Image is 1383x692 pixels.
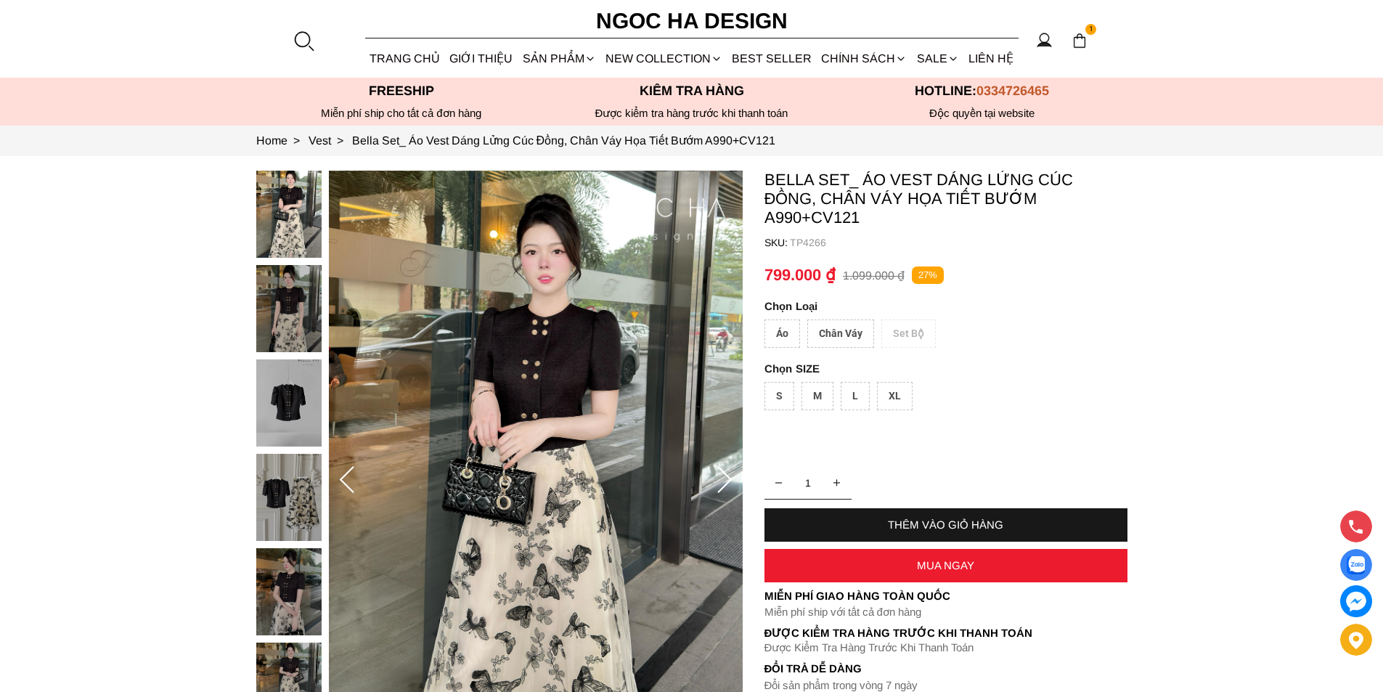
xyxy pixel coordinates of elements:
input: Quantity input [764,468,852,497]
a: GIỚI THIỆU [445,39,518,78]
a: Link to Bella Set_ Áo Vest Dáng Lửng Cúc Đồng, Chân Váy Họa Tiết Bướm A990+CV121 [352,134,776,147]
p: SIZE [764,362,1127,375]
span: 1 [1085,24,1097,36]
font: Đổi sản phẩm trong vòng 7 ngày [764,679,918,691]
a: SALE [912,39,963,78]
div: Miễn phí ship cho tất cả đơn hàng [256,107,547,120]
span: > [331,134,349,147]
p: Loại [764,300,1087,312]
img: img-CART-ICON-ksit0nf1 [1072,33,1088,49]
img: Bella Set_ Áo Vest Dáng Lửng Cúc Đồng, Chân Váy Họa Tiết Bướm A990+CV121_mini_0 [256,171,322,258]
a: LIÊN HỆ [963,39,1018,78]
div: S [764,382,794,410]
h6: Đổi trả dễ dàng [764,662,1127,675]
p: 27% [912,266,944,285]
p: Được Kiểm Tra Hàng Trước Khi Thanh Toán [764,641,1127,654]
font: Miễn phí giao hàng toàn quốc [764,590,950,602]
a: messenger [1340,585,1372,617]
span: 0334726465 [976,84,1049,98]
img: Bella Set_ Áo Vest Dáng Lửng Cúc Đồng, Chân Váy Họa Tiết Bướm A990+CV121_mini_1 [256,265,322,352]
a: Link to Home [256,134,309,147]
a: Ngoc Ha Design [583,4,801,38]
p: 1.099.000 ₫ [843,269,905,282]
h6: SKU: [764,237,790,248]
a: NEW COLLECTION [600,39,727,78]
img: Bella Set_ Áo Vest Dáng Lửng Cúc Đồng, Chân Váy Họa Tiết Bướm A990+CV121_mini_3 [256,454,322,541]
img: Bella Set_ Áo Vest Dáng Lửng Cúc Đồng, Chân Váy Họa Tiết Bướm A990+CV121_mini_4 [256,548,322,635]
div: SẢN PHẨM [518,39,600,78]
div: MUA NGAY [764,559,1127,571]
p: Bella Set_ Áo Vest Dáng Lửng Cúc Đồng, Chân Váy Họa Tiết Bướm A990+CV121 [764,171,1127,227]
a: BEST SELLER [727,39,817,78]
a: Display image [1340,549,1372,581]
img: Display image [1347,556,1365,574]
div: XL [877,382,913,410]
h6: Độc quyền tại website [837,107,1127,120]
div: THÊM VÀO GIỎ HÀNG [764,518,1127,531]
div: M [801,382,833,410]
p: Được Kiểm Tra Hàng Trước Khi Thanh Toán [764,627,1127,640]
span: > [287,134,306,147]
div: Chân Váy [807,319,874,348]
div: Áo [764,319,800,348]
img: Bella Set_ Áo Vest Dáng Lửng Cúc Đồng, Chân Váy Họa Tiết Bướm A990+CV121_mini_2 [256,359,322,447]
a: Link to Vest [309,134,352,147]
p: TP4266 [790,237,1127,248]
p: Freeship [256,84,547,99]
a: TRANG CHỦ [365,39,445,78]
p: 799.000 ₫ [764,266,836,285]
font: Miễn phí ship với tất cả đơn hàng [764,606,921,618]
div: Chính sách [817,39,912,78]
p: Hotline: [837,84,1127,99]
font: Kiểm tra hàng [640,84,744,98]
p: Được kiểm tra hàng trước khi thanh toán [547,107,837,120]
div: L [841,382,870,410]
